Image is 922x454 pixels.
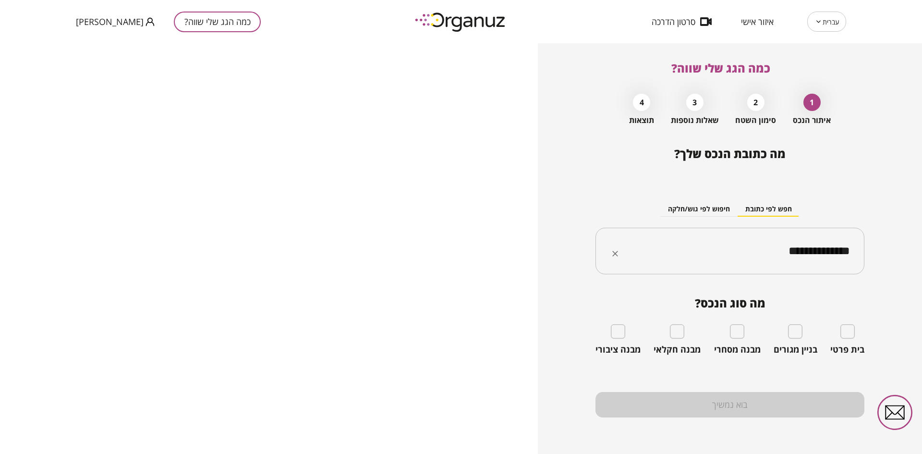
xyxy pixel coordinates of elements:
[76,16,155,28] button: [PERSON_NAME]
[174,12,261,32] button: כמה הגג שלי שווה?
[652,17,695,26] span: סרטון הדרכה
[629,116,654,125] span: תוצאות
[674,146,786,161] span: מה כתובת הנכס שלך?
[654,344,701,355] span: מבנה חקלאי
[633,94,650,111] div: 4
[747,94,764,111] div: 2
[637,17,726,26] button: סרטון הדרכה
[807,8,846,35] div: עברית
[671,60,770,76] span: כמה הגג שלי שווה?
[595,344,641,355] span: מבנה ציבורי
[608,247,622,260] button: Clear
[671,116,719,125] span: שאלות נוספות
[793,116,831,125] span: איתור הנכס
[76,17,144,26] span: [PERSON_NAME]
[660,202,738,217] button: חיפוש לפי גוש/חלקה
[686,94,704,111] div: 3
[830,344,864,355] span: בית פרטי
[595,296,864,310] span: מה סוג הנכס?
[735,116,776,125] span: סימון השטח
[738,202,800,217] button: חפש לפי כתובת
[408,9,514,35] img: logo
[803,94,821,111] div: 1
[741,17,774,26] span: איזור אישי
[727,17,788,26] button: איזור אישי
[774,344,817,355] span: בניין מגורים
[714,344,761,355] span: מבנה מסחרי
